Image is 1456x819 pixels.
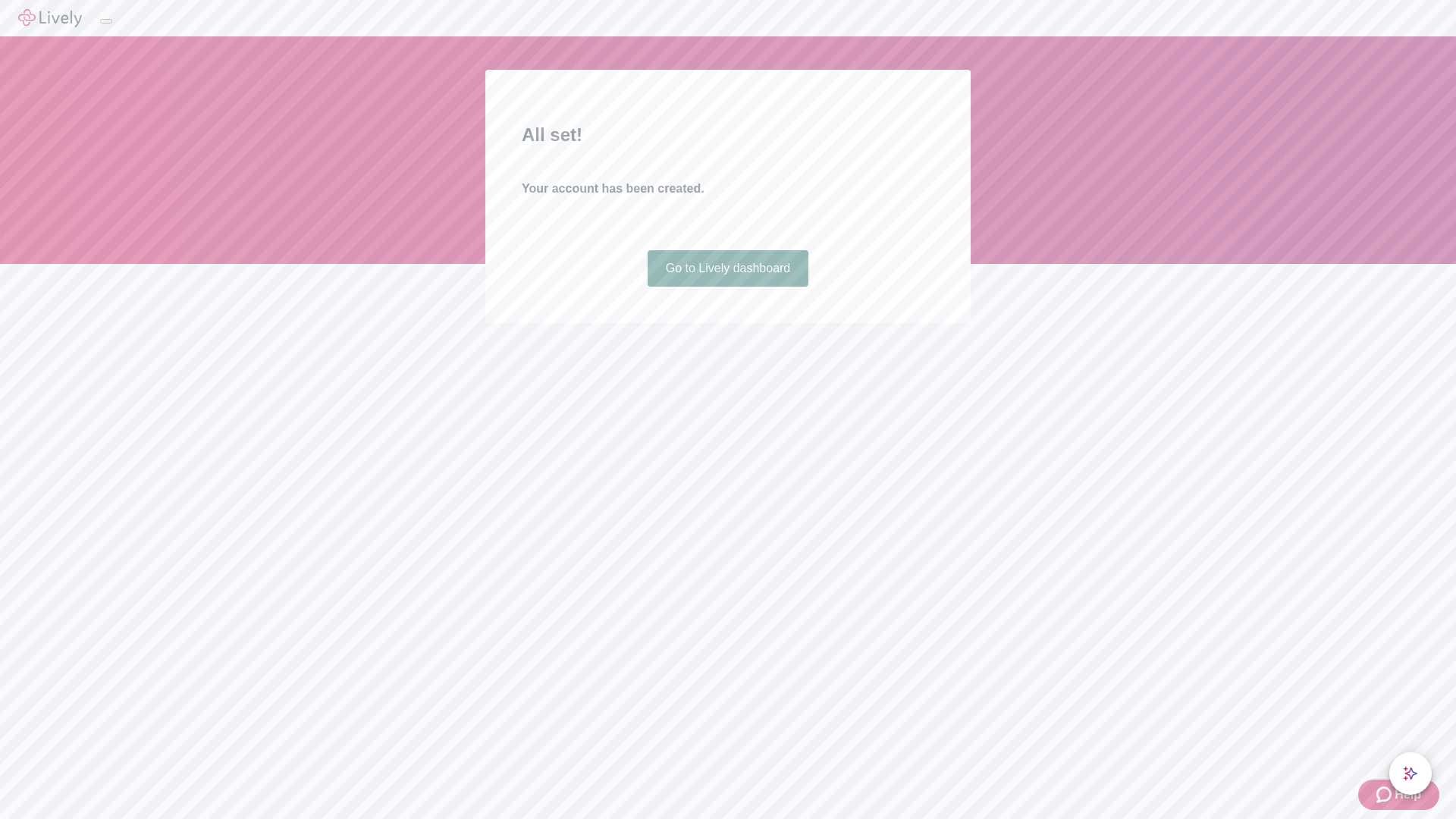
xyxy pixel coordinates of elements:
[1358,780,1439,810] button: Zendesk support iconHelp
[1395,786,1421,804] span: Help
[522,121,934,149] h2: All set!
[1389,752,1432,795] button: chat
[1403,766,1418,781] svg: Lively AI Assistant
[648,250,809,287] a: Go to Lively dashboard
[18,9,82,27] img: Lively
[1376,786,1395,804] svg: Zendesk support icon
[100,19,112,24] button: Log out
[522,180,934,198] h4: Your account has been created.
